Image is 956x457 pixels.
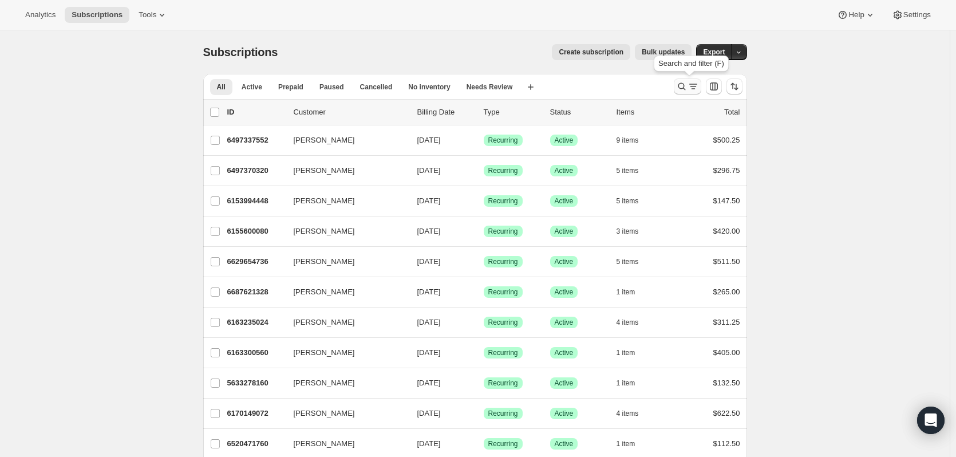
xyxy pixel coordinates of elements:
[287,313,401,332] button: [PERSON_NAME]
[287,435,401,453] button: [PERSON_NAME]
[278,82,303,92] span: Prepaid
[559,48,623,57] span: Create subscription
[617,196,639,206] span: 5 items
[555,257,574,266] span: Active
[287,222,401,241] button: [PERSON_NAME]
[417,136,441,144] span: [DATE]
[617,254,651,270] button: 5 items
[227,107,740,118] div: IDCustomerBilling DateTypeStatusItemsTotal
[552,44,630,60] button: Create subscription
[617,318,639,327] span: 4 items
[294,195,355,207] span: [PERSON_NAME]
[617,436,648,452] button: 1 item
[713,287,740,296] span: $265.00
[522,79,540,95] button: Create new view
[903,10,931,19] span: Settings
[65,7,129,23] button: Subscriptions
[488,136,518,145] span: Recurring
[617,284,648,300] button: 1 item
[242,82,262,92] span: Active
[617,166,639,175] span: 5 items
[227,107,285,118] p: ID
[287,253,401,271] button: [PERSON_NAME]
[227,195,285,207] p: 6153994448
[417,287,441,296] span: [DATE]
[555,379,574,388] span: Active
[555,136,574,145] span: Active
[617,439,635,448] span: 1 item
[227,226,285,237] p: 6155600080
[713,409,740,417] span: $622.50
[227,254,740,270] div: 6629654736[PERSON_NAME][DATE]SuccessRecurringSuccessActive5 items$511.50
[617,163,651,179] button: 5 items
[706,78,722,94] button: Customize table column order and visibility
[488,287,518,297] span: Recurring
[139,10,156,19] span: Tools
[132,7,175,23] button: Tools
[488,379,518,388] span: Recurring
[885,7,938,23] button: Settings
[294,438,355,450] span: [PERSON_NAME]
[294,347,355,358] span: [PERSON_NAME]
[617,287,635,297] span: 1 item
[203,46,278,58] span: Subscriptions
[227,163,740,179] div: 6497370320[PERSON_NAME][DATE]SuccessRecurringSuccessActive5 items$296.75
[713,379,740,387] span: $132.50
[488,439,518,448] span: Recurring
[227,284,740,300] div: 6687621328[PERSON_NAME][DATE]SuccessRecurringSuccessActive1 item$265.00
[287,344,401,362] button: [PERSON_NAME]
[713,318,740,326] span: $311.25
[417,348,441,357] span: [DATE]
[555,318,574,327] span: Active
[417,166,441,175] span: [DATE]
[294,377,355,389] span: [PERSON_NAME]
[484,107,541,118] div: Type
[713,257,740,266] span: $511.50
[287,374,401,392] button: [PERSON_NAME]
[294,317,355,328] span: [PERSON_NAME]
[674,78,701,94] button: Search and filter results
[227,132,740,148] div: 6497337552[PERSON_NAME][DATE]SuccessRecurringSuccessActive9 items$500.25
[703,48,725,57] span: Export
[227,436,740,452] div: 6520471760[PERSON_NAME][DATE]SuccessRecurringSuccessActive1 item$112.50
[287,283,401,301] button: [PERSON_NAME]
[227,256,285,267] p: 6629654736
[227,438,285,450] p: 6520471760
[713,166,740,175] span: $296.75
[227,193,740,209] div: 6153994448[PERSON_NAME][DATE]SuccessRecurringSuccessActive5 items$147.50
[294,226,355,237] span: [PERSON_NAME]
[713,348,740,357] span: $405.00
[617,345,648,361] button: 1 item
[417,107,475,118] p: Billing Date
[555,196,574,206] span: Active
[617,257,639,266] span: 5 items
[227,408,285,419] p: 6170149072
[617,223,651,239] button: 3 items
[617,136,639,145] span: 9 items
[417,318,441,326] span: [DATE]
[227,317,285,328] p: 6163235024
[488,348,518,357] span: Recurring
[227,135,285,146] p: 6497337552
[555,439,574,448] span: Active
[617,348,635,357] span: 1 item
[617,375,648,391] button: 1 item
[617,132,651,148] button: 9 items
[488,409,518,418] span: Recurring
[227,345,740,361] div: 6163300560[PERSON_NAME][DATE]SuccessRecurringSuccessActive1 item$405.00
[617,107,674,118] div: Items
[555,227,574,236] span: Active
[713,196,740,205] span: $147.50
[713,439,740,448] span: $112.50
[417,257,441,266] span: [DATE]
[417,227,441,235] span: [DATE]
[227,165,285,176] p: 6497370320
[408,82,450,92] span: No inventory
[227,405,740,421] div: 6170149072[PERSON_NAME][DATE]SuccessRecurringSuccessActive4 items$622.50
[417,196,441,205] span: [DATE]
[617,405,651,421] button: 4 items
[294,408,355,419] span: [PERSON_NAME]
[294,135,355,146] span: [PERSON_NAME]
[713,227,740,235] span: $420.00
[617,379,635,388] span: 1 item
